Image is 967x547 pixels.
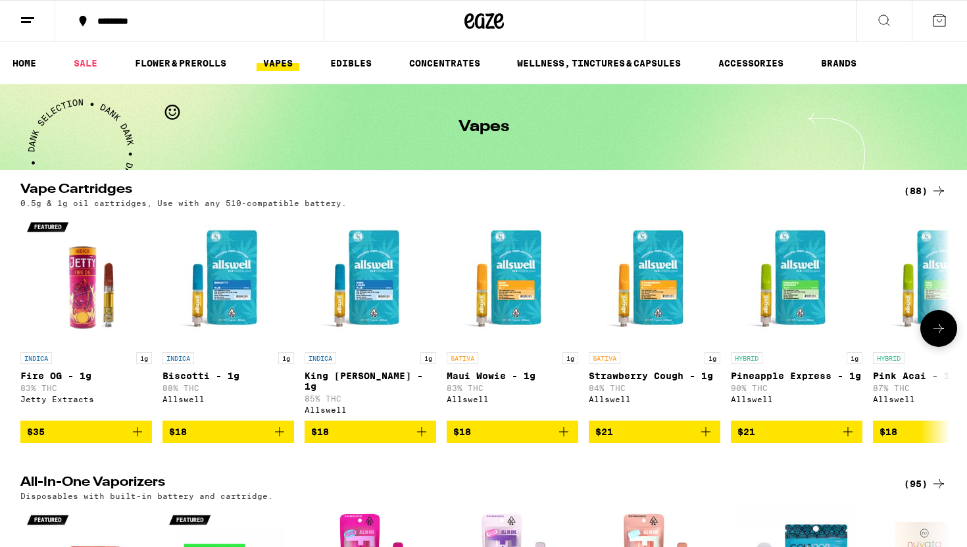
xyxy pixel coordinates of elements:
a: ACCESSORIES [712,55,790,71]
a: SALE [67,55,104,71]
p: 88% THC [162,384,294,392]
p: INDICA [305,352,336,364]
img: Allswell - King Louis XIII - 1g [305,214,436,346]
div: Allswell [731,395,862,404]
span: $35 [27,427,45,437]
span: $21 [595,427,613,437]
p: 1g [847,352,862,364]
span: $18 [880,427,897,437]
a: FLOWER & PREROLLS [128,55,233,71]
p: SATIVA [447,352,478,364]
img: Allswell - Maui Wowie - 1g [447,214,578,346]
p: 1g [278,352,294,364]
div: Allswell [305,405,436,414]
a: Open page for Biscotti - 1g from Allswell [162,214,294,421]
a: Open page for Fire OG - 1g from Jetty Extracts [20,214,152,421]
img: Allswell - Biscotti - 1g [162,214,294,346]
img: Jetty Extracts - Fire OG - 1g [20,214,152,346]
p: King [PERSON_NAME] - 1g [305,371,436,392]
a: (88) [904,183,947,199]
div: Allswell [589,395,720,404]
p: 1g [705,352,720,364]
p: 85% THC [305,394,436,403]
img: Allswell - Strawberry Cough - 1g [589,214,720,346]
p: 0.5g & 1g oil cartridges, Use with any 510-compatible battery. [20,199,347,207]
p: 83% THC [447,384,578,392]
a: Open page for Pineapple Express - 1g from Allswell [731,214,862,421]
span: Hi. Need any help? [8,9,95,20]
p: 1g [136,352,152,364]
span: $21 [737,427,755,437]
a: BRANDS [814,55,863,71]
p: Disposables with built-in battery and cartridge. [20,492,273,500]
p: HYBRID [873,352,905,364]
p: 84% THC [589,384,720,392]
a: WELLNESS, TINCTURES & CAPSULES [510,55,687,71]
p: Strawberry Cough - 1g [589,371,720,381]
div: Allswell [162,395,294,404]
p: 83% THC [20,384,152,392]
p: Maui Wowie - 1g [447,371,578,381]
button: Add to bag [162,421,294,443]
img: Allswell - Pineapple Express - 1g [731,214,862,346]
p: HYBRID [731,352,762,364]
p: Fire OG - 1g [20,371,152,381]
p: INDICA [20,352,52,364]
p: Biscotti - 1g [162,371,294,381]
a: EDIBLES [324,55,378,71]
a: (95) [904,476,947,492]
button: Add to bag [589,421,720,443]
p: Pineapple Express - 1g [731,371,862,381]
a: Open page for Maui Wowie - 1g from Allswell [447,214,578,421]
p: INDICA [162,352,194,364]
a: Open page for Strawberry Cough - 1g from Allswell [589,214,720,421]
h2: All-In-One Vaporizers [20,476,882,492]
button: Add to bag [447,421,578,443]
p: 90% THC [731,384,862,392]
a: CONCENTRATES [403,55,487,71]
p: SATIVA [589,352,620,364]
p: 1g [562,352,578,364]
h2: Vape Cartridges [20,183,882,199]
a: HOME [6,55,43,71]
button: Add to bag [305,421,436,443]
a: VAPES [257,55,299,71]
div: Allswell [447,395,578,404]
span: $18 [453,427,471,437]
span: $18 [169,427,187,437]
p: 1g [420,352,436,364]
span: $18 [311,427,329,437]
a: Open page for King Louis XIII - 1g from Allswell [305,214,436,421]
button: Add to bag [20,421,152,443]
h1: Vapes [459,119,509,135]
button: Add to bag [731,421,862,443]
div: Jetty Extracts [20,395,152,404]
